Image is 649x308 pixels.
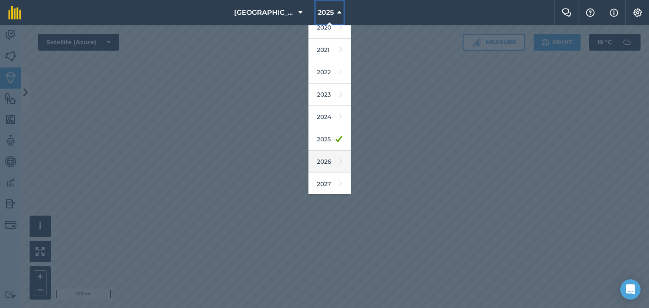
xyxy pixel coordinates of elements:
a: 2026 [308,151,351,173]
img: A cog icon [633,8,643,17]
img: Two speech bubbles overlapping with the left bubble in the forefront [562,8,572,17]
a: 2021 [308,39,351,61]
a: 2020 [308,16,351,39]
span: [GEOGRAPHIC_DATA] [234,8,295,18]
a: 2027 [308,173,351,195]
img: fieldmargin Logo [8,6,21,19]
img: A question mark icon [585,8,595,17]
a: 2024 [308,106,351,128]
a: 2025 [308,128,351,151]
img: svg+xml;base64,PHN2ZyB4bWxucz0iaHR0cDovL3d3dy53My5vcmcvMjAwMC9zdmciIHdpZHRoPSIxNyIgaGVpZ2h0PSIxNy... [610,8,618,18]
a: 2023 [308,84,351,106]
a: 2022 [308,61,351,84]
span: 2025 [318,8,334,18]
div: Open Intercom Messenger [620,279,641,300]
